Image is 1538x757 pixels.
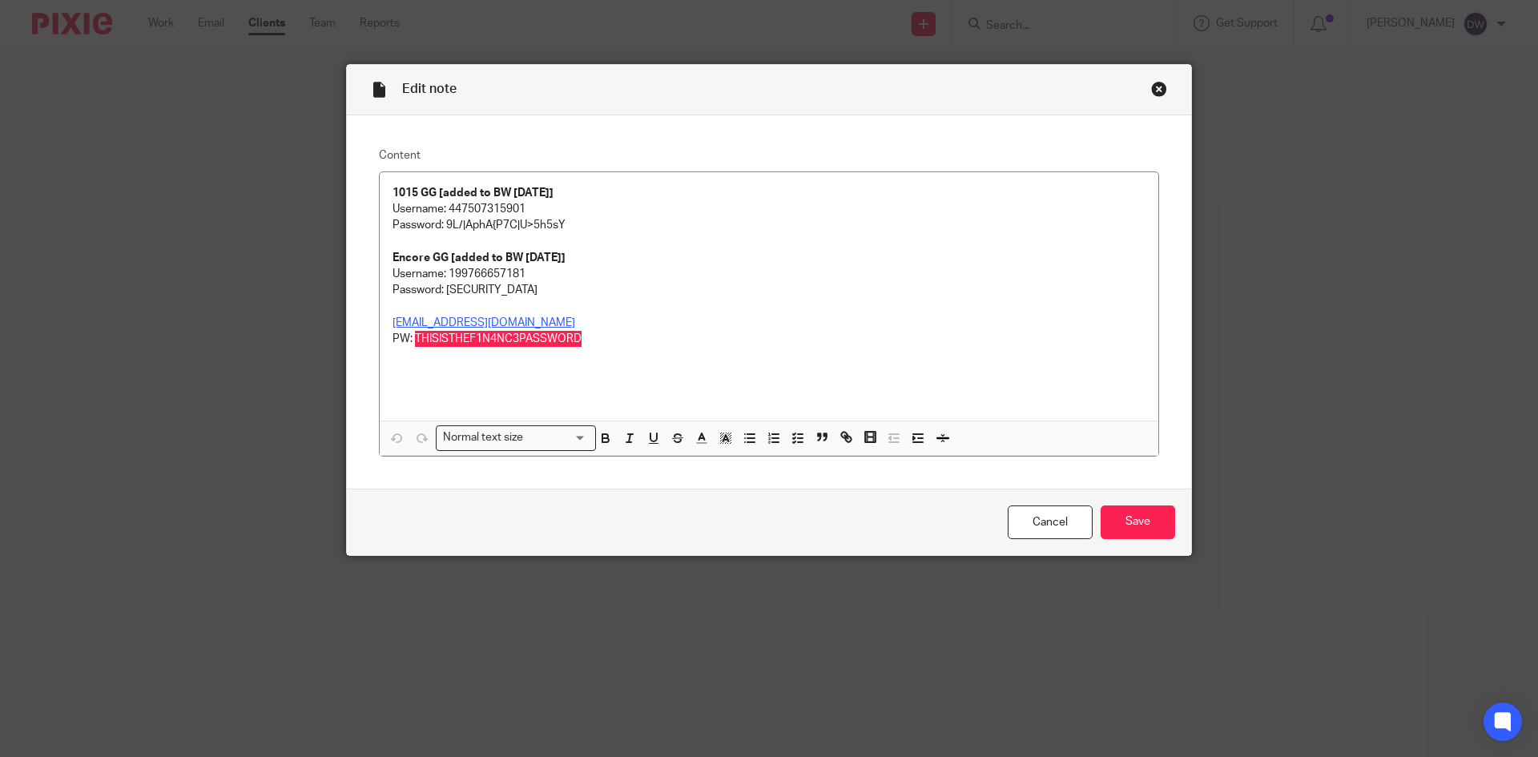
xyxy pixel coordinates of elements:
p: Password: [SECURITY_DATA] [393,282,1145,298]
p: Password: 9L/|AphA{P7C|U>5h5sY [393,217,1145,233]
div: Close this dialog window [1151,81,1167,97]
p: PW: THISISTHEF1N4NC3PASSWORD [393,331,1145,347]
label: Content [379,147,1159,163]
input: Save [1101,505,1175,540]
a: Cancel [1008,505,1093,540]
div: Search for option [436,425,596,450]
strong: 1015 GG [added to BW [DATE]] [393,187,554,199]
span: Normal text size [440,429,527,446]
p: Username: 199766657181 [393,266,1145,282]
p: Username: 447507315901 [393,201,1145,217]
span: Edit note [402,83,457,95]
input: Search for option [529,429,586,446]
a: [EMAIL_ADDRESS][DOMAIN_NAME] [393,317,575,328]
strong: Encore GG [added to BW [DATE]] [393,252,566,264]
